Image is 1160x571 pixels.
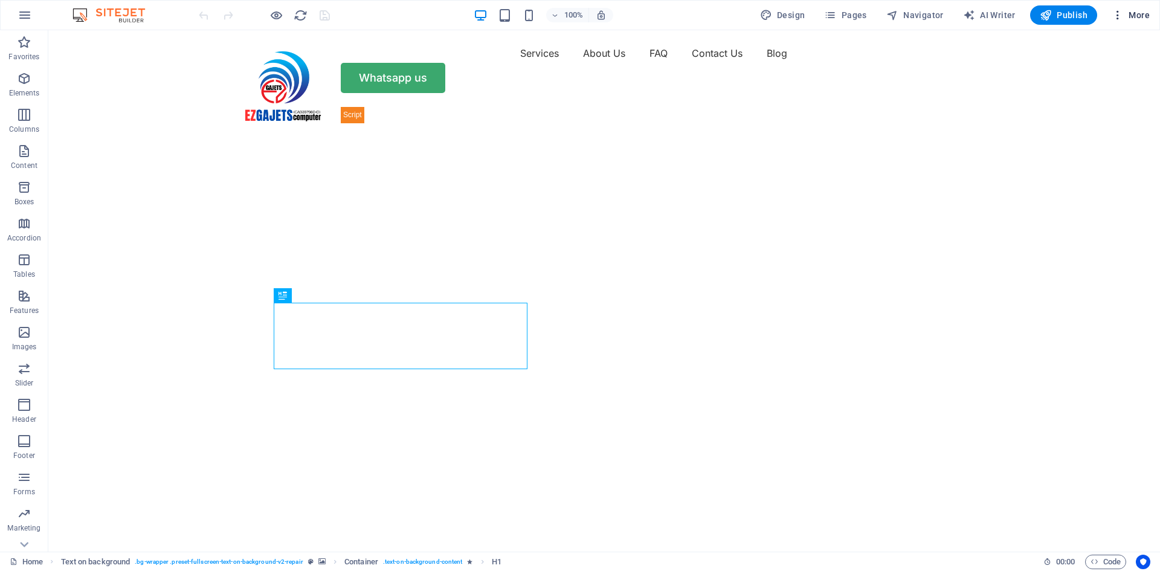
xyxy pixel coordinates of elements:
button: Navigator [881,5,949,25]
div: Design (Ctrl+Alt+Y) [755,5,810,25]
a: Click to cancel selection. Double-click to open Pages [10,555,43,569]
span: Pages [824,9,866,21]
span: Code [1091,555,1121,569]
p: Columns [9,124,39,134]
nav: breadcrumb [61,555,501,569]
h6: Session time [1043,555,1075,569]
span: . bg-wrapper .preset-fullscreen-text-on-background-v2-repair [135,555,303,569]
p: Content [11,161,37,170]
span: AI Writer [963,9,1016,21]
p: Marketing [7,523,40,533]
span: Publish [1040,9,1087,21]
button: More [1107,5,1155,25]
span: Click to select. Double-click to edit [344,555,378,569]
button: reload [293,8,308,22]
p: Images [12,342,37,352]
p: Elements [9,88,40,98]
button: Pages [819,5,871,25]
p: Features [10,306,39,315]
h6: 100% [564,8,584,22]
img: Editor Logo [69,8,160,22]
button: Publish [1030,5,1097,25]
span: Design [760,9,805,21]
span: Navigator [886,9,944,21]
span: Click to select. Double-click to edit [492,555,501,569]
button: Usercentrics [1136,555,1150,569]
button: Click here to leave preview mode and continue editing [269,8,283,22]
p: Boxes [14,197,34,207]
button: Code [1085,555,1126,569]
p: Accordion [7,233,41,243]
button: 100% [546,8,589,22]
i: This element is a customizable preset [308,558,314,565]
i: This element contains a background [318,558,326,565]
button: Design [755,5,810,25]
p: Forms [13,487,35,497]
span: 00 00 [1056,555,1075,569]
button: AI Writer [958,5,1020,25]
span: More [1112,9,1150,21]
p: Favorites [8,52,39,62]
span: : [1065,557,1066,566]
p: Slider [15,378,34,388]
span: . text-on-background-content [383,555,463,569]
p: Header [12,415,36,424]
i: Element contains an animation [467,558,472,565]
i: Reload page [294,8,308,22]
i: On resize automatically adjust zoom level to fit chosen device. [596,10,607,21]
span: Click to select. Double-click to edit [61,555,130,569]
p: Tables [13,269,35,279]
p: Footer [13,451,35,460]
